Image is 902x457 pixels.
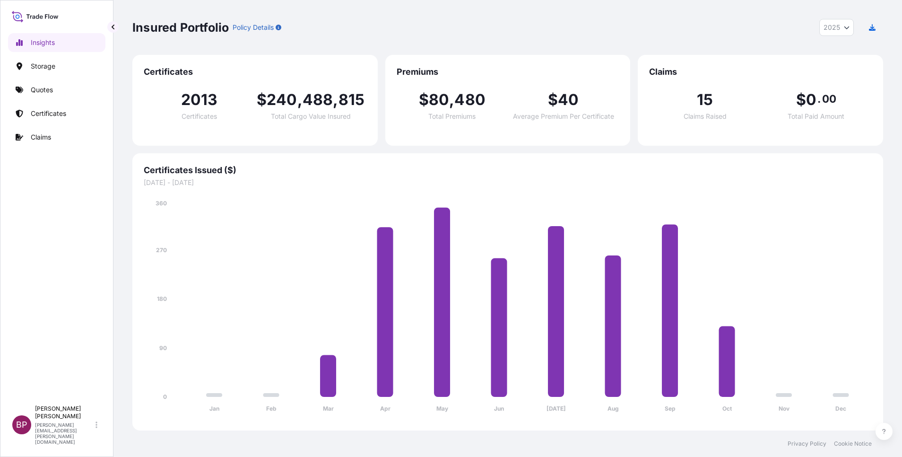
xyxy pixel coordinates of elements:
tspan: Oct [722,405,732,412]
tspan: Feb [266,405,277,412]
a: Storage [8,57,105,76]
tspan: May [436,405,449,412]
span: 2013 [181,92,218,107]
tspan: Nov [779,405,790,412]
a: Claims [8,128,105,147]
span: $ [548,92,558,107]
span: , [333,92,338,107]
span: Total Paid Amount [788,113,844,120]
span: , [297,92,303,107]
tspan: Apr [380,405,390,412]
tspan: [DATE] [546,405,566,412]
span: Total Cargo Value Insured [271,113,351,120]
tspan: Jan [209,405,219,412]
span: Certificates [182,113,217,120]
a: Quotes [8,80,105,99]
span: , [449,92,454,107]
p: Policy Details [233,23,274,32]
span: 80 [429,92,449,107]
span: BP [16,420,27,430]
button: Year Selector [819,19,854,36]
span: 488 [303,92,333,107]
tspan: 360 [156,200,167,207]
span: Claims Raised [684,113,727,120]
a: Insights [8,33,105,52]
span: 480 [454,92,486,107]
span: 815 [338,92,365,107]
span: Total Premiums [428,113,476,120]
tspan: 90 [159,344,167,352]
p: Insights [31,38,55,47]
span: Claims [649,66,872,78]
span: Certificates Issued ($) [144,165,872,176]
span: 0 [806,92,816,107]
p: Insured Portfolio [132,20,229,35]
span: 240 [267,92,297,107]
p: Certificates [31,109,66,118]
tspan: 180 [157,295,167,302]
span: . [817,95,821,103]
span: $ [796,92,806,107]
a: Certificates [8,104,105,123]
p: Storage [31,62,55,71]
p: Claims [31,132,51,142]
tspan: 0 [163,393,167,400]
span: 40 [558,92,579,107]
tspan: Jun [494,405,504,412]
span: [DATE] - [DATE] [144,178,872,187]
span: 00 [822,95,836,103]
p: [PERSON_NAME] [PERSON_NAME] [35,405,94,420]
tspan: Dec [835,405,846,412]
tspan: Sep [665,405,676,412]
span: Average Premium Per Certificate [513,113,614,120]
tspan: Aug [607,405,619,412]
tspan: Mar [323,405,334,412]
span: 2025 [824,23,840,32]
span: Premiums [397,66,619,78]
tspan: 270 [156,246,167,254]
p: Quotes [31,85,53,95]
a: Cookie Notice [834,440,872,448]
a: Privacy Policy [788,440,826,448]
p: [PERSON_NAME][EMAIL_ADDRESS][PERSON_NAME][DOMAIN_NAME] [35,422,94,445]
span: $ [257,92,267,107]
span: $ [419,92,429,107]
span: 15 [697,92,713,107]
span: Certificates [144,66,366,78]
